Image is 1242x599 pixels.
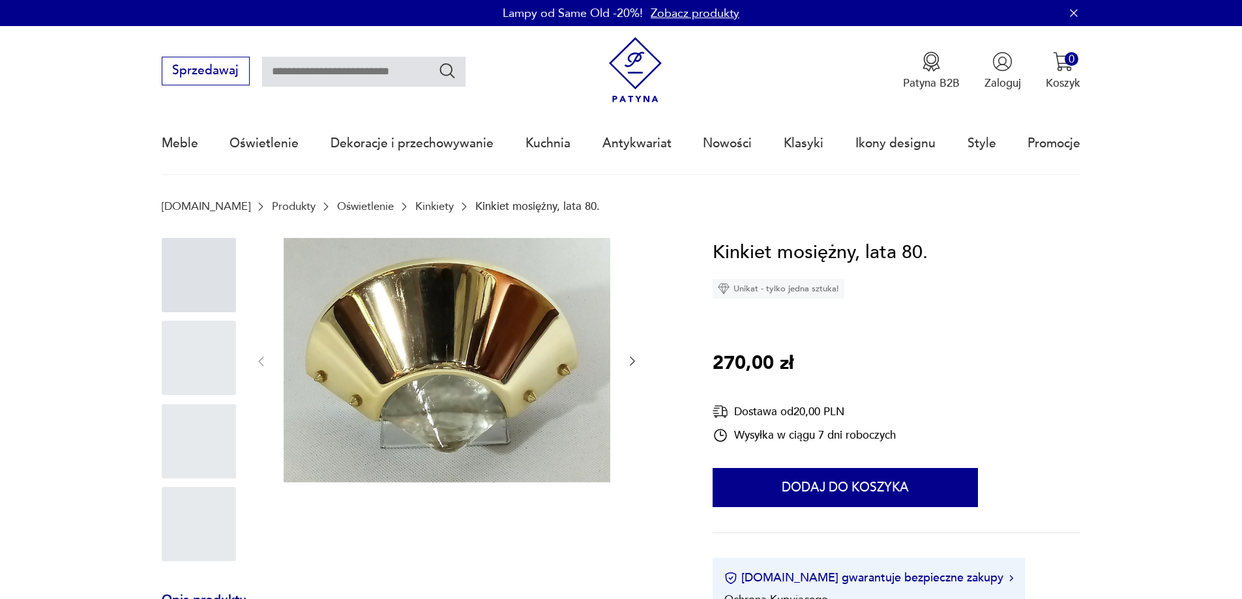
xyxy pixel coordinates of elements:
button: Szukaj [438,61,457,80]
p: Kinkiet mosiężny, lata 80. [475,200,600,212]
button: [DOMAIN_NAME] gwarantuje bezpieczne zakupy [724,570,1013,586]
button: Zaloguj [984,51,1021,91]
a: Kinkiety [415,200,454,212]
div: Unikat - tylko jedna sztuka! [713,279,844,299]
a: Zobacz produkty [651,5,739,22]
a: Style [968,113,996,173]
a: Promocje [1028,113,1080,173]
button: Patyna B2B [903,51,960,91]
img: Ikona certyfikatu [724,572,737,585]
img: Patyna - sklep z meblami i dekoracjami vintage [602,37,668,103]
p: Patyna B2B [903,76,960,91]
a: Dekoracje i przechowywanie [331,113,494,173]
a: Kuchnia [525,113,570,173]
p: Koszyk [1046,76,1080,91]
a: Antykwariat [602,113,672,173]
a: [DOMAIN_NAME] [162,200,250,212]
div: Wysyłka w ciągu 7 dni roboczych [713,428,896,443]
a: Produkty [272,200,316,212]
button: Sprzedawaj [162,57,250,85]
button: 0Koszyk [1046,51,1080,91]
button: Dodaj do koszyka [713,468,978,507]
img: Ikona medalu [921,51,941,72]
a: Oświetlenie [229,113,299,173]
img: Ikonka użytkownika [992,51,1013,72]
a: Meble [162,113,198,173]
div: 0 [1065,52,1078,66]
a: Klasyki [784,113,823,173]
a: Ikona medaluPatyna B2B [903,51,960,91]
a: Oświetlenie [337,200,394,212]
p: 270,00 zł [713,349,793,379]
a: Ikony designu [855,113,936,173]
img: Ikona koszyka [1053,51,1073,72]
img: Ikona dostawy [713,403,728,420]
a: Sprzedawaj [162,66,250,77]
a: Nowości [703,113,752,173]
img: Ikona strzałki w prawo [1009,575,1013,581]
p: Zaloguj [984,76,1021,91]
img: Ikona diamentu [718,283,730,295]
div: Dostawa od 20,00 PLN [713,403,896,420]
img: Zdjęcie produktu Kinkiet mosiężny, lata 80. [284,238,610,483]
h1: Kinkiet mosiężny, lata 80. [713,238,928,268]
p: Lampy od Same Old -20%! [503,5,643,22]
